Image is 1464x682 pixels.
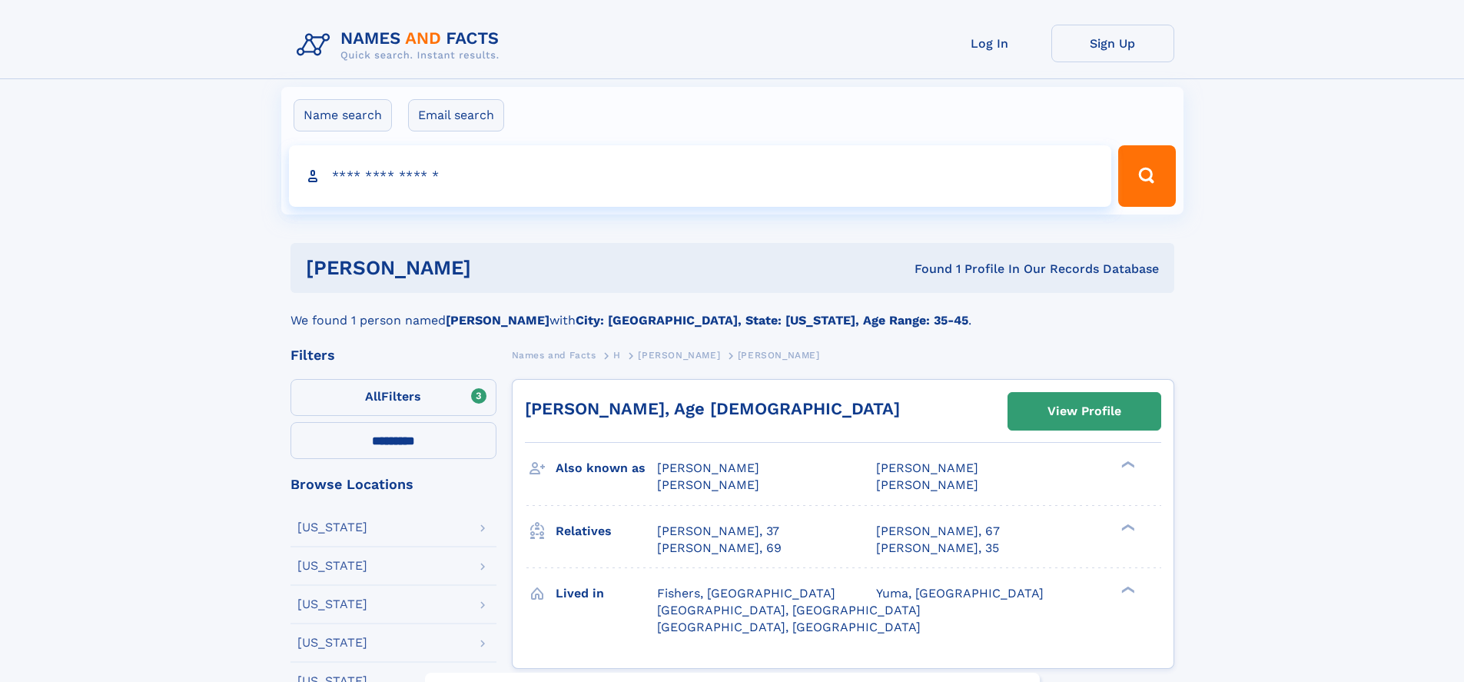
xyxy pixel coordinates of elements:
div: View Profile [1047,394,1121,429]
a: [PERSON_NAME], 69 [657,540,782,557]
img: Logo Names and Facts [290,25,512,66]
a: Log In [928,25,1051,62]
a: [PERSON_NAME], 37 [657,523,779,540]
div: ❯ [1117,460,1136,470]
div: Browse Locations [290,477,496,491]
div: Found 1 Profile In Our Records Database [692,261,1159,278]
span: [PERSON_NAME] [876,477,978,492]
h3: Lived in [556,581,657,607]
div: ❯ [1117,522,1136,532]
label: Name search [294,99,392,131]
span: [GEOGRAPHIC_DATA], [GEOGRAPHIC_DATA] [657,603,921,617]
span: Fishers, [GEOGRAPHIC_DATA] [657,586,835,600]
a: Names and Facts [512,345,596,364]
span: [PERSON_NAME] [657,461,759,475]
h1: [PERSON_NAME] [306,258,693,278]
h3: Also known as [556,455,657,481]
div: ❯ [1117,584,1136,594]
div: [US_STATE] [297,637,367,649]
span: [GEOGRAPHIC_DATA], [GEOGRAPHIC_DATA] [657,620,921,634]
a: View Profile [1008,393,1160,430]
h3: Relatives [556,518,657,544]
label: Filters [290,379,496,416]
div: Filters [290,348,496,362]
a: [PERSON_NAME], 35 [876,540,999,557]
div: We found 1 person named with . [290,293,1174,330]
span: [PERSON_NAME] [738,350,820,361]
a: [PERSON_NAME] [638,345,720,364]
span: Yuma, [GEOGRAPHIC_DATA] [876,586,1044,600]
span: [PERSON_NAME] [657,477,759,492]
div: [US_STATE] [297,521,367,534]
span: All [365,389,381,404]
span: [PERSON_NAME] [876,461,978,475]
button: Search Button [1118,145,1175,207]
a: [PERSON_NAME], Age [DEMOGRAPHIC_DATA] [525,399,900,418]
b: City: [GEOGRAPHIC_DATA], State: [US_STATE], Age Range: 35-45 [576,313,968,328]
a: [PERSON_NAME], 67 [876,523,1000,540]
a: Sign Up [1051,25,1174,62]
span: [PERSON_NAME] [638,350,720,361]
a: H [613,345,621,364]
span: H [613,350,621,361]
div: [US_STATE] [297,560,367,572]
label: Email search [408,99,504,131]
b: [PERSON_NAME] [446,313,549,328]
div: [US_STATE] [297,598,367,610]
input: search input [289,145,1112,207]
